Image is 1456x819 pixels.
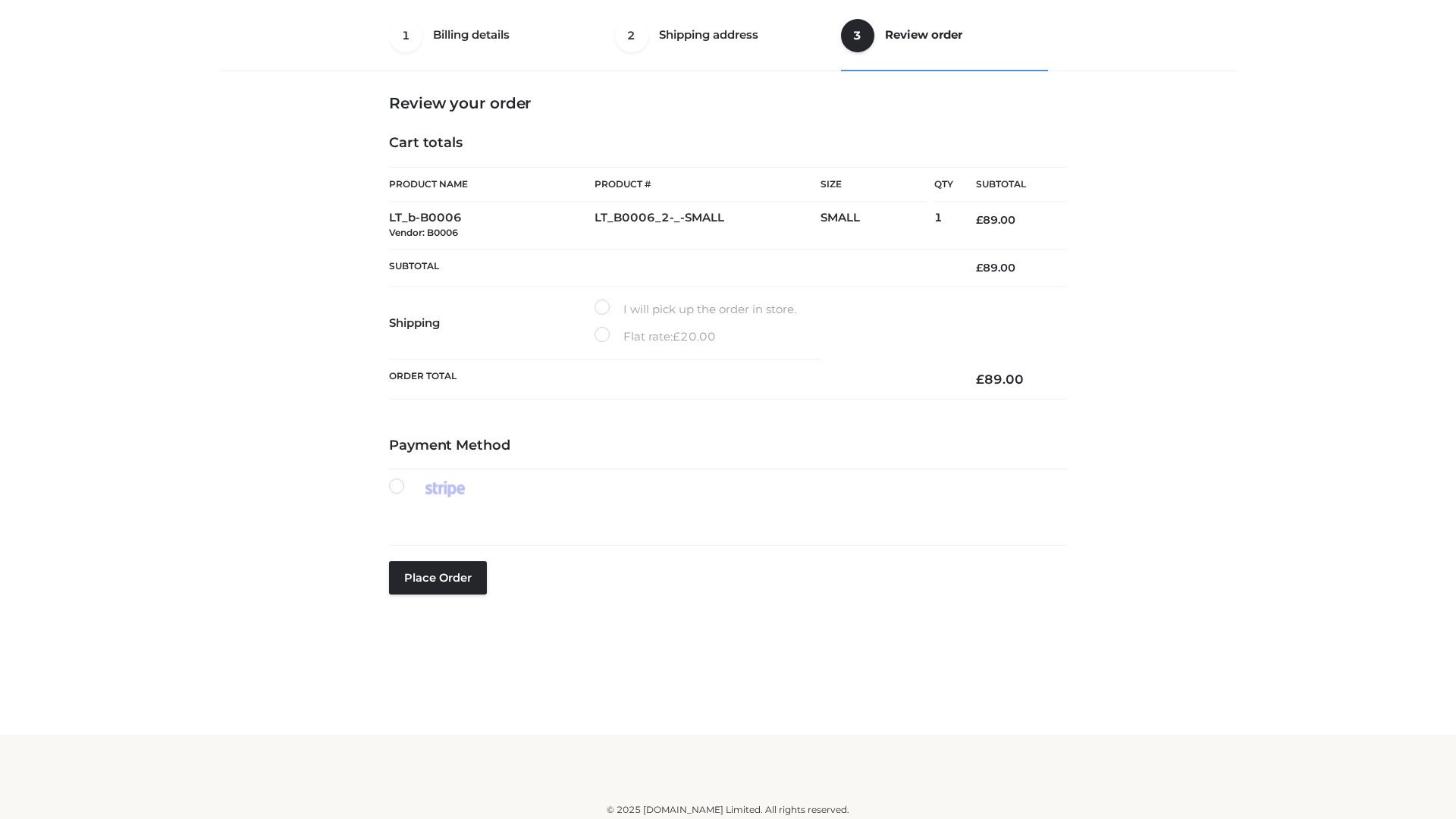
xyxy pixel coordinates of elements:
label: I will pick up the order in store. [595,300,796,319]
td: 1 [934,202,953,249]
td: LT_b-B0006 [389,202,595,249]
span: £ [673,329,680,344]
bdi: 89.00 [976,213,1015,227]
small: Vendor: B0006 [389,227,458,238]
td: SMALL [821,202,934,249]
span: £ [976,213,983,227]
bdi: 89.00 [976,261,1015,275]
th: Subtotal [953,168,1067,202]
th: Product # [595,167,821,202]
div: © 2025 [DOMAIN_NAME] Limited. All rights reserved. [225,802,1231,817]
th: Size [821,168,927,202]
span: £ [976,261,983,275]
label: Flat rate: [595,327,716,347]
th: Subtotal [389,249,953,286]
th: Product Name [389,167,595,202]
h4: Cart totals [389,135,1067,152]
th: Order Total [389,359,953,400]
th: Qty [934,167,953,202]
span: £ [976,372,984,387]
h4: Payment Method [389,438,1067,454]
bdi: 89.00 [976,372,1024,387]
bdi: 20.00 [673,329,716,344]
h3: Review your order [389,94,1067,112]
button: Place order [389,561,487,595]
td: LT_B0006_2-_-SMALL [595,202,821,249]
th: Shipping [389,287,595,359]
